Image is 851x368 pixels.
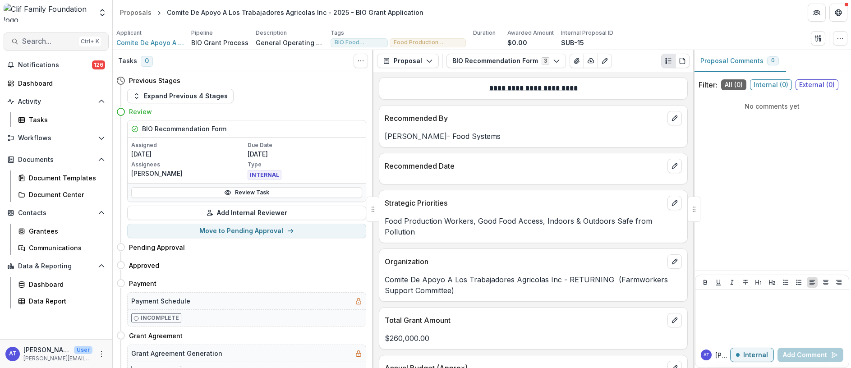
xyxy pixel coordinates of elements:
div: Ctrl + K [79,37,101,46]
button: Edit as form [598,54,612,68]
button: Heading 2 [767,277,777,288]
span: Documents [18,156,94,164]
img: Clif Family Foundation logo [4,4,92,22]
button: Open Workflows [4,131,109,145]
button: Proposal Comments [693,50,786,72]
p: Assignees [131,161,246,169]
p: [DATE] [248,149,362,159]
span: INTERNAL [248,170,281,179]
button: edit [667,196,682,210]
h4: Previous Stages [129,76,180,85]
p: Recommended By [385,113,664,124]
span: 0 [771,57,775,64]
button: Plaintext view [661,54,676,68]
div: Grantees [29,226,101,236]
div: Ann Thrupp [9,351,17,357]
span: 0 [141,56,153,67]
span: Notifications [18,61,92,69]
button: Notifications126 [4,58,109,72]
p: Comite De Apoyo A Los Trabajadores Agricolas Inc - RETURNING (Farmworkers Support Committee) [385,274,682,296]
p: Incomplete [141,314,179,322]
button: Move to Pending Approval [127,224,366,238]
div: Document Templates [29,173,101,183]
button: PDF view [675,54,690,68]
button: Ordered List [793,277,804,288]
h3: Tasks [118,57,137,65]
p: [PERSON_NAME] [131,169,246,178]
div: Ann Thrupp [704,353,709,357]
div: Data Report [29,296,101,306]
p: Pipeline [191,29,213,37]
button: Bullet List [780,277,791,288]
a: Data Report [14,294,109,308]
p: [PERSON_NAME] [23,345,70,354]
button: Open Documents [4,152,109,167]
button: Add Internal Reviewer [127,206,366,220]
button: BIO Recommendation Form3 [446,54,566,68]
span: BIO Food Systems [335,39,384,46]
button: edit [667,313,682,327]
span: External ( 0 ) [796,79,838,90]
p: [PERSON_NAME] [715,350,730,360]
p: $0.00 [507,38,527,47]
div: Proposals [120,8,152,17]
p: [DATE] [131,149,246,159]
button: Align Left [807,277,818,288]
p: Internal [743,351,768,359]
p: No comments yet [699,101,846,111]
div: Communications [29,243,101,253]
button: Align Right [833,277,844,288]
button: Internal [730,348,774,362]
a: Grantees [14,224,109,239]
p: [PERSON_NAME][EMAIL_ADDRESS][DOMAIN_NAME] [23,354,92,363]
span: Data & Reporting [18,262,94,270]
p: BIO Grant Process [191,38,248,47]
span: 126 [92,60,105,69]
span: Food Production Workers [394,39,462,46]
button: Bold [700,277,711,288]
a: Comite De Apoyo A Los Trabajadores Agricolas Inc [116,38,184,47]
p: Food Production Workers, Good Food Access, Indoors & Outdoors Safe from Pollution [385,216,682,237]
div: Tasks [29,115,101,124]
p: Assigned [131,141,246,149]
h5: Grant Agreement Generation [131,349,222,358]
p: Type [248,161,362,169]
a: Review Task [131,187,362,198]
p: [PERSON_NAME]- Food Systems [385,131,682,142]
button: Open Data & Reporting [4,259,109,273]
button: Expand Previous 4 Stages [127,89,234,103]
button: Search... [4,32,109,51]
h5: BIO Recommendation Form [142,124,226,133]
button: Proposal [377,54,439,68]
button: Partners [808,4,826,22]
h4: Review [129,107,152,116]
button: Underline [713,277,724,288]
p: Awarded Amount [507,29,554,37]
p: Description [256,29,287,37]
button: Heading 1 [753,277,764,288]
button: Align Center [820,277,831,288]
h4: Payment [129,279,156,288]
a: Document Center [14,187,109,202]
button: Get Help [829,4,847,22]
a: Tasks [14,112,109,127]
p: Filter: [699,79,718,90]
button: Open Contacts [4,206,109,220]
p: Applicant [116,29,142,37]
span: Activity [18,98,94,106]
p: Internal Proposal ID [561,29,613,37]
button: edit [667,254,682,269]
div: Dashboard [29,280,101,289]
button: Add Comment [777,348,843,362]
p: Duration [473,29,496,37]
p: Organization [385,256,664,267]
h4: Grant Agreement [129,331,183,340]
a: Document Templates [14,170,109,185]
button: edit [667,111,682,125]
a: Proposals [116,6,155,19]
button: Strike [740,277,751,288]
p: General Operating Support [256,38,323,47]
button: Open Activity [4,94,109,109]
p: User [74,346,92,354]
